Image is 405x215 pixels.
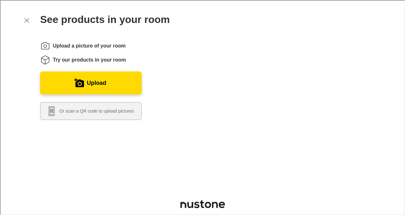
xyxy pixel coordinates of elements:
[52,42,125,49] span: Upload a picture of your room
[39,71,141,94] button: Upload a picture of your room
[52,56,125,63] span: Try our products in your room
[86,77,106,87] label: Upload
[39,101,141,119] button: Scan a QR code to upload pictures
[20,14,32,26] button: Exit visualizer
[176,197,227,210] a: Visit Nustone homepage
[39,40,141,64] ol: Instructions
